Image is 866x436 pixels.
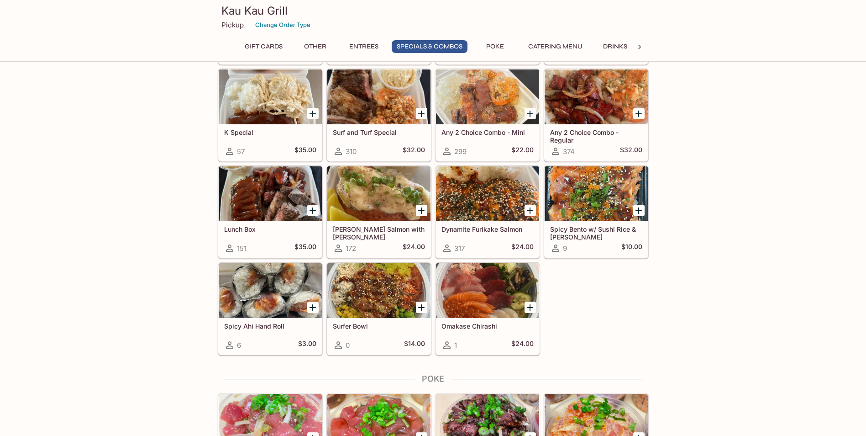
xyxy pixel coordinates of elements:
[403,243,425,254] h5: $24.00
[327,166,431,258] a: [PERSON_NAME] Salmon with [PERSON_NAME]172$24.00
[523,40,588,53] button: Catering Menu
[511,243,534,254] h5: $24.00
[441,322,534,330] h5: Omakase Chirashi
[218,374,649,384] h4: Poke
[295,40,336,53] button: Other
[454,341,457,350] span: 1
[416,302,427,313] button: Add Surfer Bowl
[327,166,430,221] div: Ora King Salmon with Aburi Garlic Mayo
[436,263,539,318] div: Omakase Chirashi
[454,244,465,253] span: 317
[633,108,645,119] button: Add Any 2 Choice Combo - Regular
[525,302,536,313] button: Add Omakase Chirashi
[475,40,516,53] button: Poke
[392,40,467,53] button: Specials & Combos
[218,263,322,355] a: Spicy Ahi Hand Roll6$3.00
[436,166,540,258] a: Dynamite Furikake Salmon317$24.00
[333,322,425,330] h5: Surfer Bowl
[219,69,322,124] div: K Special
[343,40,384,53] button: Entrees
[224,128,316,136] h5: K Special
[237,244,247,253] span: 151
[346,244,356,253] span: 172
[544,166,648,258] a: Spicy Bento w/ Sushi Rice & [PERSON_NAME]9$10.00
[346,147,357,156] span: 310
[307,205,319,216] button: Add Lunch Box
[454,147,467,156] span: 299
[221,21,244,29] p: Pickup
[237,341,241,350] span: 6
[218,166,322,258] a: Lunch Box151$35.00
[240,40,288,53] button: Gift Cards
[346,341,350,350] span: 0
[224,225,316,233] h5: Lunch Box
[251,18,315,32] button: Change Order Type
[563,147,575,156] span: 374
[621,243,642,254] h5: $10.00
[404,340,425,351] h5: $14.00
[224,322,316,330] h5: Spicy Ahi Hand Roll
[545,166,648,221] div: Spicy Bento w/ Sushi Rice & Nori
[633,205,645,216] button: Add Spicy Bento w/ Sushi Rice & Nori
[333,128,425,136] h5: Surf and Turf Special
[436,69,539,124] div: Any 2 Choice Combo - Mini
[525,205,536,216] button: Add Dynamite Furikake Salmon
[441,128,534,136] h5: Any 2 Choice Combo - Mini
[237,147,245,156] span: 57
[403,146,425,157] h5: $32.00
[327,69,431,161] a: Surf and Turf Special310$32.00
[436,166,539,221] div: Dynamite Furikake Salmon
[294,146,316,157] h5: $35.00
[298,340,316,351] h5: $3.00
[441,225,534,233] h5: Dynamite Furikake Salmon
[218,69,322,161] a: K Special57$35.00
[550,128,642,144] h5: Any 2 Choice Combo - Regular
[525,108,536,119] button: Add Any 2 Choice Combo - Mini
[327,263,431,355] a: Surfer Bowl0$14.00
[436,263,540,355] a: Omakase Chirashi1$24.00
[327,263,430,318] div: Surfer Bowl
[436,69,540,161] a: Any 2 Choice Combo - Mini299$22.00
[327,69,430,124] div: Surf and Turf Special
[511,146,534,157] h5: $22.00
[550,225,642,240] h5: Spicy Bento w/ Sushi Rice & [PERSON_NAME]
[620,146,642,157] h5: $32.00
[545,69,648,124] div: Any 2 Choice Combo - Regular
[595,40,636,53] button: Drinks
[221,4,645,18] h3: Kau Kau Grill
[333,225,425,240] h5: [PERSON_NAME] Salmon with [PERSON_NAME]
[294,243,316,254] h5: $35.00
[416,108,427,119] button: Add Surf and Turf Special
[416,205,427,216] button: Add Ora King Salmon with Aburi Garlic Mayo
[544,69,648,161] a: Any 2 Choice Combo - Regular374$32.00
[219,263,322,318] div: Spicy Ahi Hand Roll
[307,302,319,313] button: Add Spicy Ahi Hand Roll
[307,108,319,119] button: Add K Special
[511,340,534,351] h5: $24.00
[219,166,322,221] div: Lunch Box
[563,244,567,253] span: 9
